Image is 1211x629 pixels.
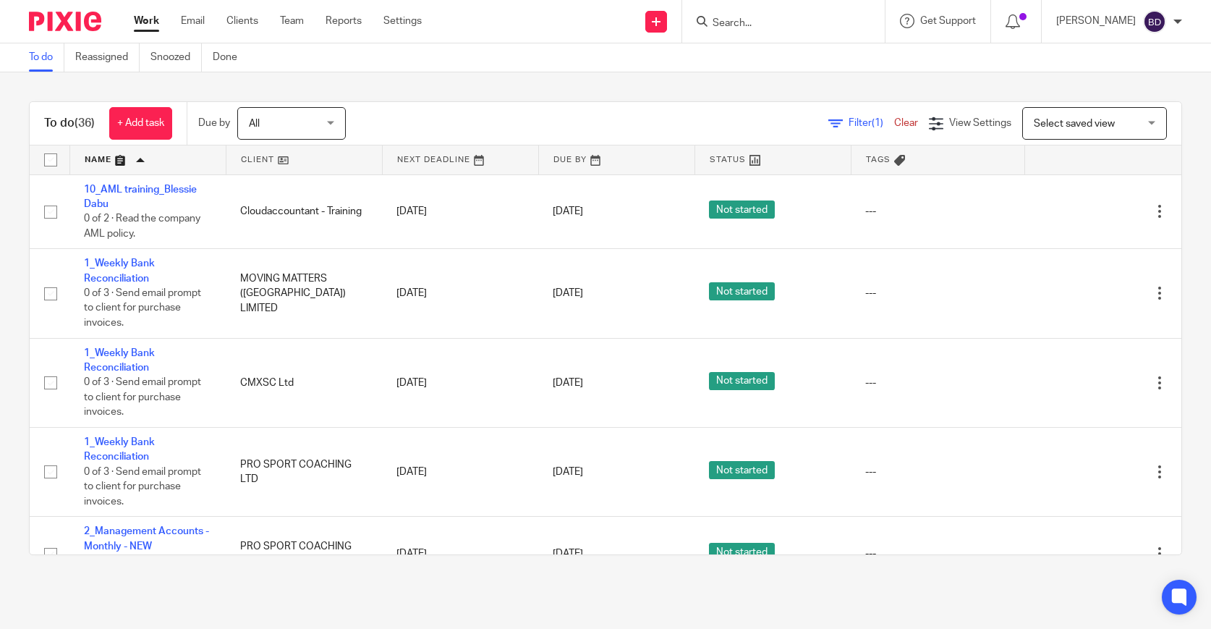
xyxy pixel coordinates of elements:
[29,43,64,72] a: To do
[84,348,155,373] a: 1_Weekly Bank Reconciliation
[198,116,230,130] p: Due by
[84,526,209,551] a: 2_Management Accounts - Monthly - NEW
[75,43,140,72] a: Reassigned
[134,14,159,28] a: Work
[109,107,172,140] a: + Add task
[84,214,200,239] span: 0 of 2 · Read the company AML policy.
[226,249,382,338] td: MOVING MATTERS ([GEOGRAPHIC_DATA]) LIMITED
[709,372,775,390] span: Not started
[709,543,775,561] span: Not started
[1034,119,1115,129] span: Select saved view
[553,549,583,559] span: [DATE]
[226,428,382,517] td: PRO SPORT COACHING LTD
[226,517,382,591] td: PRO SPORT COACHING LTD
[84,437,155,462] a: 1_Weekly Bank Reconciliation
[553,378,583,388] span: [DATE]
[382,338,538,427] td: [DATE]
[181,14,205,28] a: Email
[920,16,976,26] span: Get Support
[280,14,304,28] a: Team
[382,249,538,338] td: [DATE]
[553,467,583,477] span: [DATE]
[382,174,538,249] td: [DATE]
[226,14,258,28] a: Clients
[44,116,95,131] h1: To do
[75,117,95,129] span: (36)
[249,119,260,129] span: All
[29,12,101,31] img: Pixie
[866,156,891,164] span: Tags
[949,118,1011,128] span: View Settings
[865,465,1011,479] div: ---
[553,288,583,298] span: [DATE]
[383,14,422,28] a: Settings
[894,118,918,128] a: Clear
[711,17,841,30] input: Search
[84,185,197,209] a: 10_AML training_Blessie Dabu
[709,282,775,300] span: Not started
[84,288,201,328] span: 0 of 3 · Send email prompt to client for purchase invoices.
[226,174,382,249] td: Cloudaccountant - Training
[84,378,201,418] span: 0 of 3 · Send email prompt to client for purchase invoices.
[382,517,538,591] td: [DATE]
[709,461,775,479] span: Not started
[1056,14,1136,28] p: [PERSON_NAME]
[865,546,1011,561] div: ---
[709,200,775,219] span: Not started
[865,376,1011,390] div: ---
[150,43,202,72] a: Snoozed
[872,118,883,128] span: (1)
[1143,10,1166,33] img: svg%3E
[382,428,538,517] td: [DATE]
[213,43,248,72] a: Done
[84,467,201,507] span: 0 of 3 · Send email prompt to client for purchase invoices.
[553,206,583,216] span: [DATE]
[849,118,894,128] span: Filter
[865,286,1011,300] div: ---
[326,14,362,28] a: Reports
[865,204,1011,219] div: ---
[226,338,382,427] td: CMXSC Ltd
[84,258,155,283] a: 1_Weekly Bank Reconciliation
